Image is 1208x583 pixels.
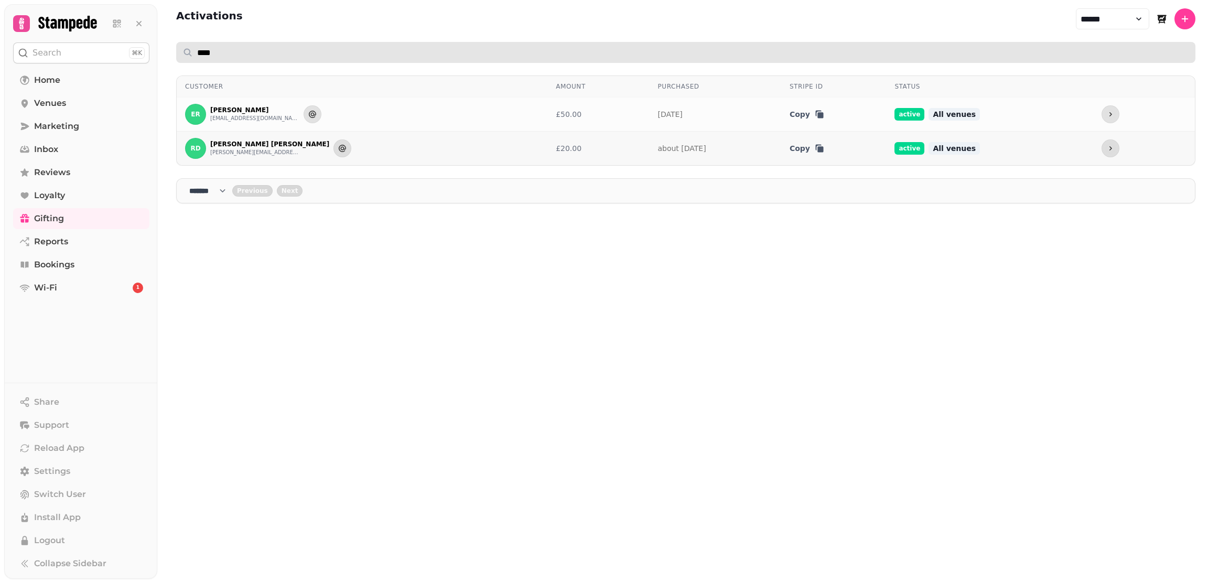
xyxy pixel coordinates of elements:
a: Gifting [13,208,149,229]
span: 1 [136,284,139,291]
button: Send to [333,139,351,157]
button: Copy [790,109,825,120]
span: Gifting [34,212,64,225]
span: Inbox [34,143,58,156]
span: Collapse Sidebar [34,557,106,570]
button: [PERSON_NAME][EMAIL_ADDRESS][PERSON_NAME][DOMAIN_NAME] [210,148,299,157]
a: [DATE] [657,110,682,118]
button: Support [13,415,149,436]
div: £20.00 [556,143,641,154]
p: Search [33,47,61,59]
span: Loyalty [34,189,65,202]
span: Install App [34,511,81,524]
button: Switch User [13,484,149,505]
button: [EMAIL_ADDRESS][DOMAIN_NAME] [210,114,299,123]
button: Install App [13,507,149,528]
div: Purchased [657,82,772,91]
button: Send to [304,105,321,123]
div: Amount [556,82,641,91]
button: next [277,185,303,197]
a: Marketing [13,116,149,137]
span: Support [34,419,69,431]
p: [PERSON_NAME] [210,106,299,114]
a: Venues [13,93,149,114]
button: back [232,185,273,197]
span: All venues [929,108,980,121]
a: Home [13,70,149,91]
span: Reload App [34,442,84,455]
button: Reload App [13,438,149,459]
div: Status [894,82,1084,91]
span: Logout [34,534,65,547]
a: Reports [13,231,149,252]
a: about [DATE] [657,144,706,153]
a: Reviews [13,162,149,183]
a: Inbox [13,139,149,160]
a: Wi-Fi1 [13,277,149,298]
span: Reviews [34,166,70,179]
button: Share [13,392,149,413]
span: Switch User [34,488,86,501]
a: Loyalty [13,185,149,206]
a: Bookings [13,254,149,275]
span: Previous [237,188,268,194]
span: ER [191,111,200,118]
span: RD [190,145,200,152]
span: Share [34,396,59,408]
span: Marketing [34,120,79,133]
button: Search⌘K [13,42,149,63]
span: Settings [34,465,70,478]
button: Collapse Sidebar [13,553,149,574]
div: Customer [185,82,539,91]
span: Home [34,74,60,87]
button: Logout [13,530,149,551]
button: more [1102,139,1119,157]
div: ⌘K [129,47,145,59]
p: [PERSON_NAME] [PERSON_NAME] [210,140,329,148]
span: Bookings [34,258,74,271]
span: All venues [929,142,980,155]
nav: Pagination [176,178,1195,203]
span: Wi-Fi [34,282,57,294]
h2: Activations [176,8,243,29]
a: Settings [13,461,149,482]
span: active [894,108,924,121]
div: Stripe ID [790,82,878,91]
button: more [1102,105,1119,123]
span: Reports [34,235,68,248]
span: Venues [34,97,66,110]
div: £50.00 [556,109,641,120]
button: Copy [790,143,825,154]
span: active [894,142,924,155]
span: Next [282,188,298,194]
